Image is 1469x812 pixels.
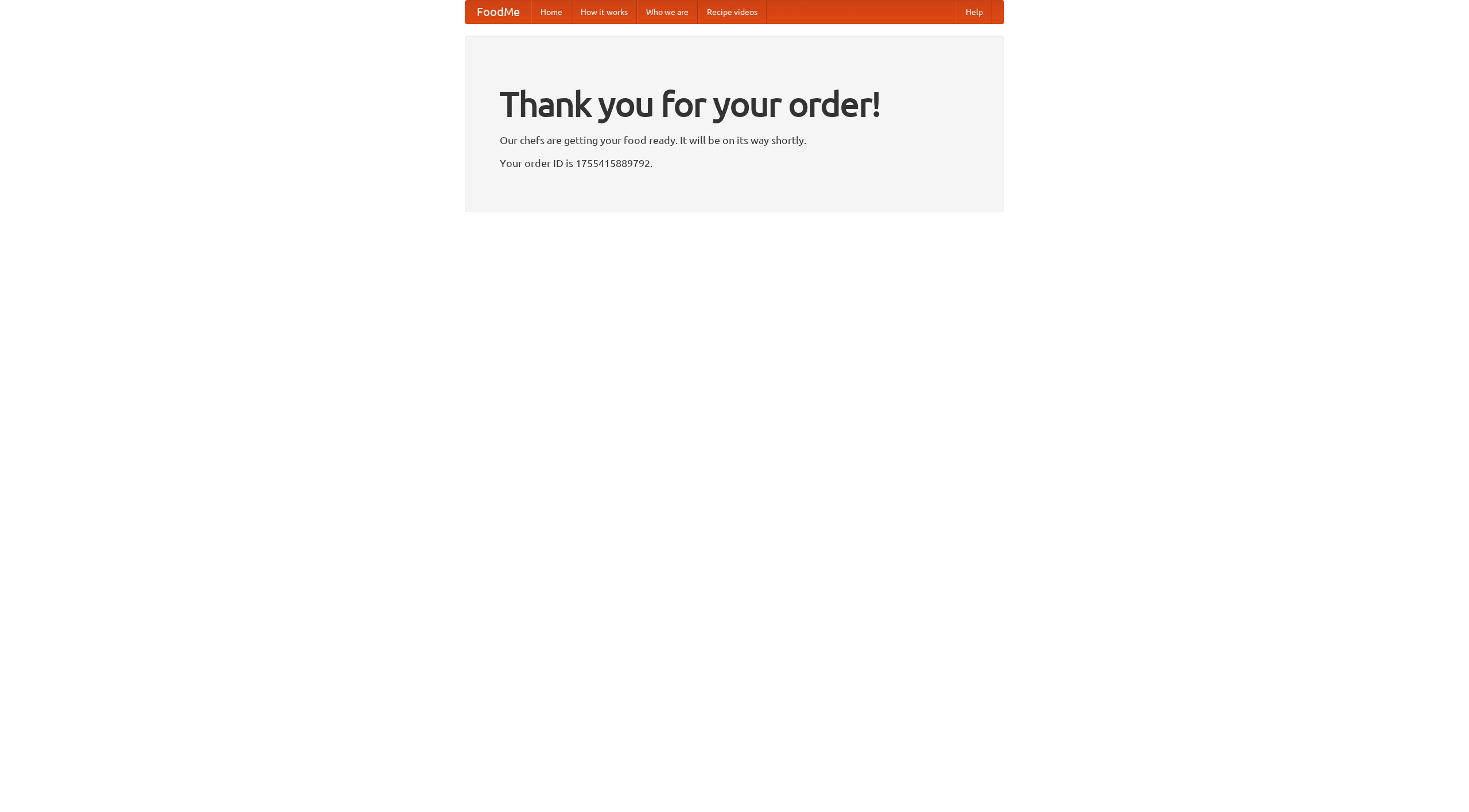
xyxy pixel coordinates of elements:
p: Our chefs are getting your food ready. It will be on its way shortly. [500,131,969,149]
h1: Thank you for your order! [500,76,969,131]
p: Your order ID is 1755415889792. [500,154,969,172]
a: How it works [572,1,637,24]
a: Who we are [637,1,698,24]
a: Home [531,1,572,24]
a: Recipe videos [698,1,767,24]
a: Help [957,1,992,24]
a: FoodMe [465,1,531,24]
